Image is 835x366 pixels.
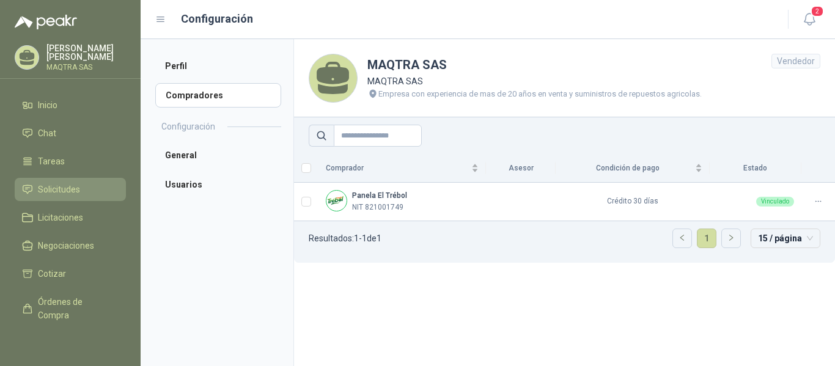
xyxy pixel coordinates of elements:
[326,163,469,174] span: Comprador
[679,234,686,241] span: left
[727,234,735,241] span: right
[378,88,702,100] p: Empresa con experiencia de mas de 20 años en venta y suministros de repuestos agricolas.
[15,178,126,201] a: Solicitudes
[367,75,702,88] p: MAQTRA SAS
[721,229,741,248] li: Página siguiente
[155,143,281,167] a: General
[38,211,83,224] span: Licitaciones
[309,234,381,243] p: Resultados: 1 - 1 de 1
[556,183,710,221] td: Crédito 30 días
[758,229,813,247] span: 15 / página
[15,93,126,117] a: Inicio
[367,56,702,75] h1: MAQTRA SAS
[38,155,65,168] span: Tareas
[155,83,281,108] a: Compradores
[672,229,692,248] li: Página anterior
[352,191,407,200] b: Panela El Trébol
[710,154,801,183] th: Estado
[15,262,126,285] a: Cotizar
[798,9,820,31] button: 2
[486,154,556,183] th: Asesor
[352,202,403,213] p: NIT 821001749
[811,5,824,17] span: 2
[756,197,794,207] div: Vinculado
[318,154,486,183] th: Comprador
[15,122,126,145] a: Chat
[46,64,126,71] p: MAQTRA SAS
[15,290,126,327] a: Órdenes de Compra
[15,234,126,257] a: Negociaciones
[181,10,253,27] h1: Configuración
[38,295,114,322] span: Órdenes de Compra
[563,163,693,174] span: Condición de pago
[38,98,57,112] span: Inicio
[15,332,126,355] a: Remisiones
[751,229,820,248] div: tamaño de página
[38,183,80,196] span: Solicitudes
[697,229,716,247] a: 1
[326,191,347,211] img: Company Logo
[155,54,281,78] a: Perfil
[38,126,56,140] span: Chat
[161,120,215,133] h2: Configuración
[15,150,126,173] a: Tareas
[722,229,740,247] button: right
[15,206,126,229] a: Licitaciones
[673,229,691,247] button: left
[697,229,716,248] li: 1
[155,172,281,197] a: Usuarios
[38,267,66,280] span: Cotizar
[46,44,126,61] p: [PERSON_NAME] [PERSON_NAME]
[15,15,77,29] img: Logo peakr
[556,154,710,183] th: Condición de pago
[38,239,94,252] span: Negociaciones
[771,54,820,68] div: Vendedor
